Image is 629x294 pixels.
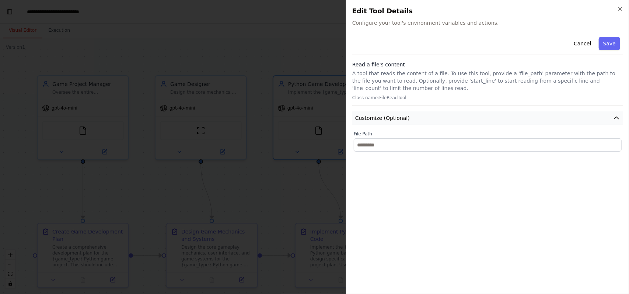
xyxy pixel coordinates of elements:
label: File Path [354,131,622,137]
span: Customize (Optional) [355,114,410,122]
h3: Read a file's content [352,61,623,68]
button: Customize (Optional) [352,111,623,125]
button: Save [599,37,620,50]
h2: Edit Tool Details [352,6,623,16]
button: Cancel [569,37,595,50]
span: Configure your tool's environment variables and actions. [352,19,623,27]
p: Class name: FileReadTool [352,95,623,101]
p: A tool that reads the content of a file. To use this tool, provide a 'file_path' parameter with t... [352,70,623,92]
